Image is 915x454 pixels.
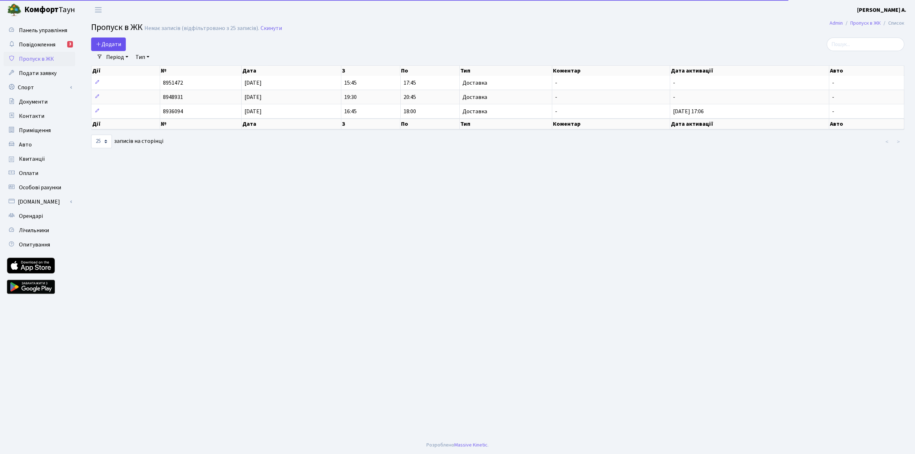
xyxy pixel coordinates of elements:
[4,109,75,123] a: Контакти
[670,119,829,129] th: Дата активації
[242,119,341,129] th: Дата
[160,119,242,129] th: №
[144,25,259,32] div: Немає записів (відфільтровано з 25 записів).
[24,4,59,15] b: Комфорт
[552,119,670,129] th: Коментар
[857,6,906,14] a: [PERSON_NAME] А.
[19,155,45,163] span: Квитанції
[91,135,112,148] select: записів на сторінці
[19,212,43,220] span: Орендарі
[404,79,416,87] span: 17:45
[670,66,829,76] th: Дата активації
[463,109,487,114] span: Доставка
[819,16,915,31] nav: breadcrumb
[91,119,160,129] th: Дії
[552,66,670,76] th: Коментар
[4,66,75,80] a: Подати заявку
[555,108,557,115] span: -
[829,66,904,76] th: Авто
[4,38,75,52] a: Повідомлення3
[244,93,262,101] span: [DATE]
[19,126,51,134] span: Приміщення
[832,79,834,87] span: -
[91,38,126,51] a: Додати
[344,93,357,101] span: 19:30
[4,52,75,66] a: Пропуск в ЖК
[19,26,67,34] span: Панель управління
[103,51,131,63] a: Період
[133,51,152,63] a: Тип
[244,108,262,115] span: [DATE]
[261,25,282,32] a: Скинути
[832,93,834,101] span: -
[19,98,48,106] span: Документи
[19,226,49,234] span: Лічильники
[96,40,121,48] span: Додати
[454,441,488,449] a: Massive Kinetic
[4,23,75,38] a: Панель управління
[19,55,54,63] span: Пропуск в ЖК
[400,66,460,76] th: По
[19,112,44,120] span: Контакти
[163,79,183,87] span: 8951472
[829,119,904,129] th: Авто
[344,108,357,115] span: 16:45
[19,241,50,249] span: Опитування
[163,108,183,115] span: 8936094
[19,169,38,177] span: Оплати
[91,135,163,148] label: записів на сторінці
[4,209,75,223] a: Орендарі
[4,166,75,180] a: Оплати
[850,19,881,27] a: Пропуск в ЖК
[460,66,552,76] th: Тип
[4,95,75,109] a: Документи
[463,94,487,100] span: Доставка
[4,238,75,252] a: Опитування
[242,66,341,76] th: Дата
[67,41,73,48] div: 3
[881,19,904,27] li: Список
[4,80,75,95] a: Спорт
[4,152,75,166] a: Квитанції
[4,195,75,209] a: [DOMAIN_NAME]
[555,79,557,87] span: -
[89,4,107,16] button: Переключити навігацію
[460,119,552,129] th: Тип
[4,123,75,138] a: Приміщення
[426,441,489,449] div: Розроблено .
[832,108,834,115] span: -
[4,138,75,152] a: Авто
[673,93,675,101] span: -
[400,119,460,129] th: По
[827,38,904,51] input: Пошук...
[19,141,32,149] span: Авто
[4,223,75,238] a: Лічильники
[7,3,21,17] img: logo.png
[673,79,675,87] span: -
[244,79,262,87] span: [DATE]
[555,93,557,101] span: -
[160,66,242,76] th: №
[830,19,843,27] a: Admin
[19,69,56,77] span: Подати заявку
[463,80,487,86] span: Доставка
[404,108,416,115] span: 18:00
[19,41,55,49] span: Повідомлення
[344,79,357,87] span: 15:45
[91,66,160,76] th: Дії
[19,184,61,191] span: Особові рахунки
[24,4,75,16] span: Таун
[4,180,75,195] a: Особові рахунки
[341,119,401,129] th: З
[163,93,183,101] span: 8948931
[673,108,704,115] span: [DATE] 17:06
[404,93,416,101] span: 20:45
[341,66,401,76] th: З
[91,21,143,34] span: Пропуск в ЖК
